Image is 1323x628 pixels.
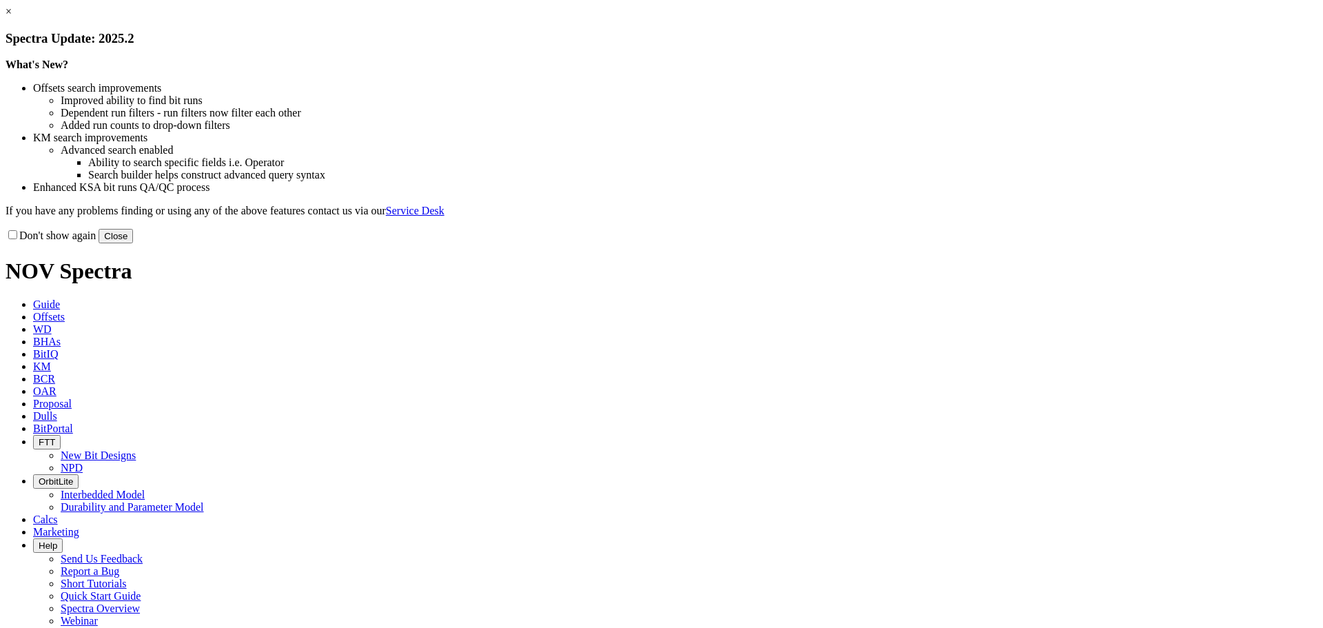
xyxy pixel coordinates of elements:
[61,94,1317,107] li: Improved ability to find bit runs
[6,205,1317,217] p: If you have any problems finding or using any of the above features contact us via our
[33,410,57,422] span: Dulls
[386,205,444,216] a: Service Desk
[61,501,204,513] a: Durability and Parameter Model
[99,229,133,243] button: Close
[33,361,51,372] span: KM
[88,156,1317,169] li: Ability to search specific fields i.e. Operator
[33,385,57,397] span: OAR
[6,230,96,241] label: Don't show again
[61,553,143,565] a: Send Us Feedback
[61,578,127,589] a: Short Tutorials
[6,259,1317,284] h1: NOV Spectra
[61,489,145,500] a: Interbedded Model
[61,449,136,461] a: New Bit Designs
[33,526,79,538] span: Marketing
[61,107,1317,119] li: Dependent run filters - run filters now filter each other
[39,476,73,487] span: OrbitLite
[61,602,140,614] a: Spectra Overview
[33,323,52,335] span: WD
[61,565,119,577] a: Report a Bug
[33,398,72,409] span: Proposal
[33,348,58,360] span: BitIQ
[6,59,68,70] strong: What's New?
[33,373,55,385] span: BCR
[33,82,1317,94] li: Offsets search improvements
[61,144,1317,156] li: Advanced search enabled
[6,6,12,17] a: ×
[61,462,83,474] a: NPD
[39,540,57,551] span: Help
[33,298,60,310] span: Guide
[61,590,141,602] a: Quick Start Guide
[33,132,1317,144] li: KM search improvements
[88,169,1317,181] li: Search builder helps construct advanced query syntax
[33,423,73,434] span: BitPortal
[39,437,55,447] span: FTT
[33,514,58,525] span: Calcs
[8,230,17,239] input: Don't show again
[61,119,1317,132] li: Added run counts to drop-down filters
[33,336,61,347] span: BHAs
[61,615,98,627] a: Webinar
[33,181,1317,194] li: Enhanced KSA bit runs QA/QC process
[6,31,1317,46] h3: Spectra Update: 2025.2
[33,311,65,323] span: Offsets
